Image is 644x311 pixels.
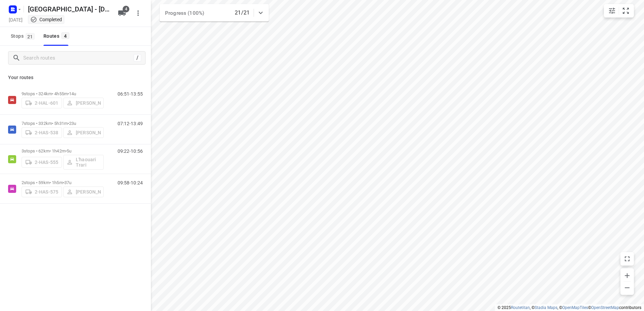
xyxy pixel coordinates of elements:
[118,180,143,185] p: 09:58-10:24
[535,305,557,310] a: Stadia Maps
[67,148,71,153] span: 5u
[591,305,619,310] a: OpenStreetMap
[131,6,145,20] button: More
[69,91,76,96] span: 14u
[63,180,64,185] span: •
[8,74,143,81] p: Your routes
[562,305,588,310] a: OpenMapTiles
[43,32,71,40] div: Routes
[69,121,76,126] span: 23u
[605,4,619,18] button: Map settings
[11,32,37,40] span: Stops
[134,54,141,62] div: /
[619,4,633,18] button: Fit zoom
[64,180,71,185] span: 37u
[68,91,69,96] span: •
[604,4,634,18] div: small contained button group
[65,148,67,153] span: •
[22,148,104,153] p: 3 stops • 62km • 1h42m
[68,121,69,126] span: •
[26,33,35,40] span: 21
[22,180,104,185] p: 2 stops • 59km • 1h5m
[22,91,104,96] p: 9 stops • 324km • 4h55m
[235,9,250,17] p: 21/21
[160,4,269,22] div: Progress (100%)21/21
[61,32,69,39] span: 4
[511,305,530,310] a: Routetitan
[497,305,641,310] li: © 2025 , © , © © contributors
[23,53,134,63] input: Search routes
[30,16,62,23] div: This project completed. You cannot make any changes to it.
[118,91,143,97] p: 06:51-13:55
[118,121,143,126] p: 07:12-13:49
[118,148,143,154] p: 09:22-10:56
[115,6,129,20] button: 4
[22,121,104,126] p: 7 stops • 332km • 5h31m
[165,10,204,16] span: Progress (100%)
[123,6,129,12] span: 4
